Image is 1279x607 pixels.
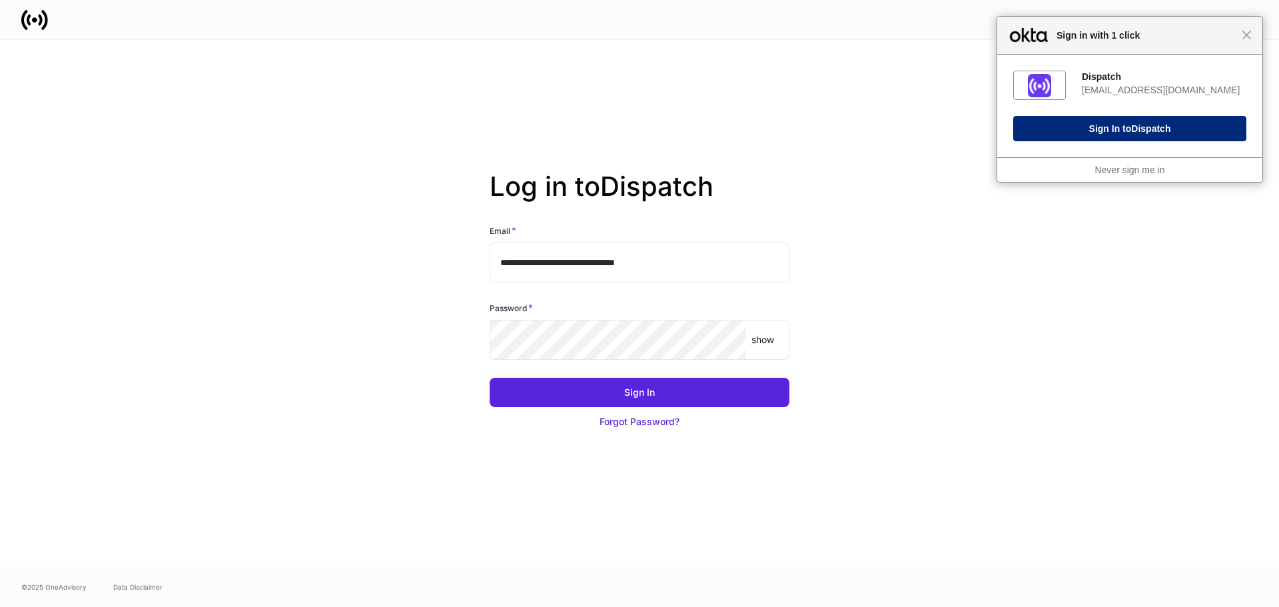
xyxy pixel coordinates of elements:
div: Dispatch [1082,71,1246,83]
div: Forgot Password? [600,415,679,428]
button: Sign In [490,378,789,407]
span: Sign in with 1 click [1050,27,1242,43]
div: [EMAIL_ADDRESS][DOMAIN_NAME] [1082,84,1246,96]
a: Data Disclaimer [113,582,163,592]
a: Never sign me in [1094,165,1164,175]
h6: Password [490,301,533,314]
span: Dispatch [1131,123,1170,134]
h2: Log in to Dispatch [490,171,789,224]
div: Sign In [624,386,655,399]
p: show [751,333,774,346]
span: Close [1242,30,1252,40]
button: Sign In toDispatch [1013,116,1246,141]
button: Forgot Password? [490,407,789,436]
img: fs01jxrofoggULhDH358 [1028,74,1051,97]
span: © 2025 OneAdvisory [21,582,87,592]
h6: Email [490,224,516,237]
